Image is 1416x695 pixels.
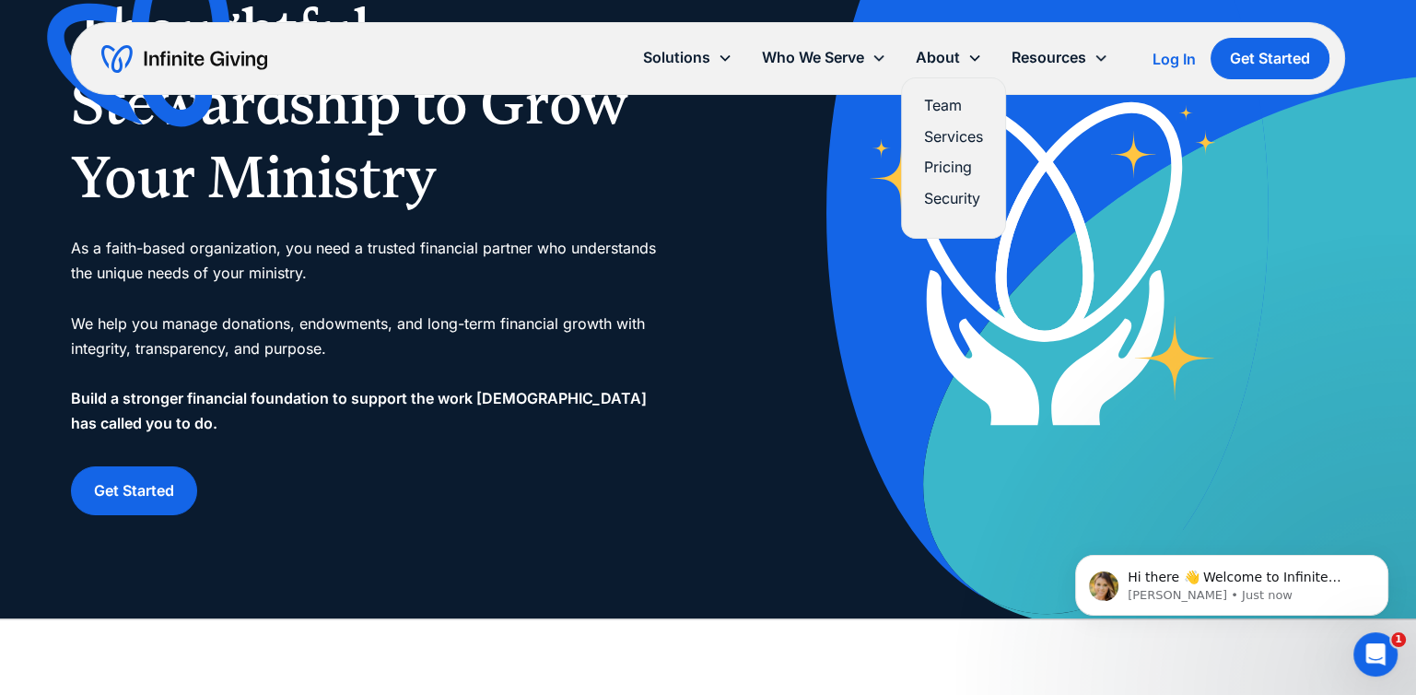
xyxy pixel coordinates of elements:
div: About [901,38,997,77]
a: home [101,44,267,74]
strong: Build a stronger financial foundation to support the work [DEMOGRAPHIC_DATA] has called you to do. [71,389,647,432]
div: Log In [1153,52,1196,66]
iframe: Intercom live chat [1353,632,1398,677]
div: As a faith-based organization, you need a trusted financial partner who understands the unique ne... [71,236,672,437]
div: Who We Serve [762,45,864,70]
a: Services [924,124,983,149]
div: Who We Serve [747,38,901,77]
iframe: Intercom notifications message [1047,516,1416,645]
div: Solutions [628,38,747,77]
a: Security [924,186,983,211]
nav: About [901,77,1006,239]
div: Resources [997,38,1123,77]
a: Get Started [71,466,197,515]
div: Solutions [643,45,710,70]
div: Resources [1012,45,1086,70]
span: 1 [1391,632,1406,647]
img: nonprofit donation platform for faith-based organizations and ministries [854,63,1236,445]
a: Log In [1153,48,1196,70]
a: Get Started [1211,38,1329,79]
a: Team [924,93,983,118]
a: Pricing [924,155,983,180]
div: About [916,45,960,70]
